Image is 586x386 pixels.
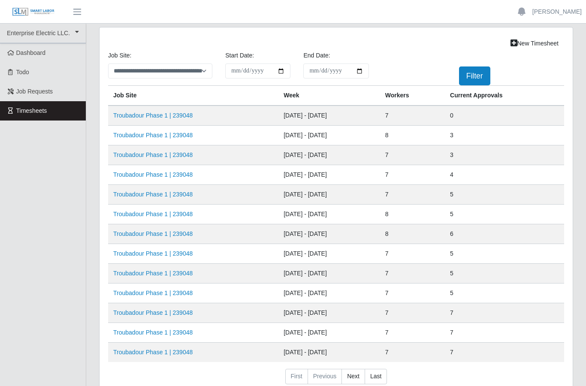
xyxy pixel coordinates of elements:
a: [PERSON_NAME] [532,7,582,16]
a: Troubadour Phase 1 | 239048 [113,250,193,257]
td: 3 [445,126,564,145]
a: Troubadour Phase 1 | 239048 [113,132,193,139]
td: 5 [445,185,564,205]
a: Troubadour Phase 1 | 239048 [113,112,193,119]
a: Troubadour Phase 1 | 239048 [113,230,193,237]
td: [DATE] - [DATE] [278,303,380,323]
td: 3 [445,145,564,165]
td: 8 [380,205,445,224]
td: [DATE] - [DATE] [278,205,380,224]
span: Todo [16,69,29,75]
span: Timesheets [16,107,47,114]
td: [DATE] - [DATE] [278,283,380,303]
td: 0 [445,106,564,126]
td: 6 [445,224,564,244]
a: Troubadour Phase 1 | 239048 [113,171,193,178]
td: 7 [445,303,564,323]
a: Troubadour Phase 1 | 239048 [113,270,193,277]
td: 8 [380,224,445,244]
a: New Timesheet [505,36,564,51]
a: Troubadour Phase 1 | 239048 [113,289,193,296]
td: 5 [445,264,564,283]
td: 7 [380,185,445,205]
td: 7 [380,283,445,303]
td: 8 [380,126,445,145]
td: 7 [380,165,445,185]
a: Troubadour Phase 1 | 239048 [113,309,193,316]
th: Week [278,86,380,106]
span: Job Requests [16,88,53,95]
td: [DATE] - [DATE] [278,106,380,126]
td: [DATE] - [DATE] [278,165,380,185]
td: 5 [445,283,564,303]
td: [DATE] - [DATE] [278,343,380,362]
td: [DATE] - [DATE] [278,264,380,283]
td: [DATE] - [DATE] [278,244,380,264]
td: 7 [380,244,445,264]
td: [DATE] - [DATE] [278,224,380,244]
th: Workers [380,86,445,106]
a: Last [365,369,387,384]
td: 7 [445,343,564,362]
a: Next [341,369,365,384]
th: Current Approvals [445,86,564,106]
td: [DATE] - [DATE] [278,126,380,145]
td: 7 [380,323,445,343]
label: job site: [108,51,131,60]
td: [DATE] - [DATE] [278,145,380,165]
td: 5 [445,205,564,224]
td: 7 [380,264,445,283]
td: [DATE] - [DATE] [278,323,380,343]
td: 7 [380,145,445,165]
a: Troubadour Phase 1 | 239048 [113,349,193,356]
label: Start Date: [225,51,254,60]
button: Filter [459,66,490,85]
td: 7 [380,303,445,323]
a: Troubadour Phase 1 | 239048 [113,211,193,217]
td: 4 [445,165,564,185]
td: [DATE] - [DATE] [278,185,380,205]
th: job site [108,86,278,106]
td: 7 [380,106,445,126]
a: Troubadour Phase 1 | 239048 [113,329,193,336]
td: 7 [445,323,564,343]
img: SLM Logo [12,7,55,17]
a: Troubadour Phase 1 | 239048 [113,191,193,198]
td: 5 [445,244,564,264]
label: End Date: [303,51,330,60]
a: Troubadour Phase 1 | 239048 [113,151,193,158]
td: 7 [380,343,445,362]
span: Dashboard [16,49,46,56]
